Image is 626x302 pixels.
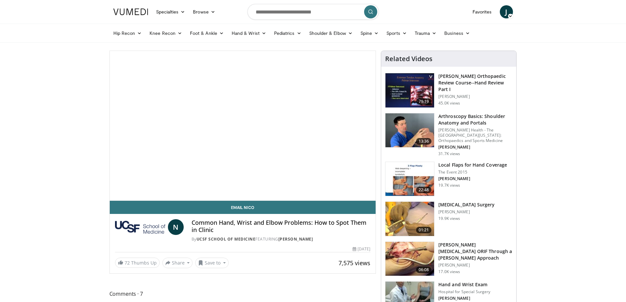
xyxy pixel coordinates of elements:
[438,263,512,268] p: [PERSON_NAME]
[438,201,495,208] h3: [MEDICAL_DATA] Surgery
[189,5,219,18] a: Browse
[385,55,432,63] h4: Related Videos
[385,162,512,197] a: 22:48 Local Flaps for Hand Coverage The Event 2015 [PERSON_NAME] 19.7K views
[385,113,512,156] a: 13:36 Arthroscopy Basics: Shoulder Anatomy and Portals [PERSON_NAME] Health - The [GEOGRAPHIC_DAT...
[278,236,313,242] a: [PERSON_NAME]
[385,73,434,107] img: miller_1.png.150x105_q85_crop-smart_upscale.jpg
[192,219,370,233] h4: Common Hand, Wrist and Elbow Problems: How to Spot Them in Clinic
[438,183,460,188] p: 19.7K views
[146,27,186,40] a: Knee Recon
[115,258,160,268] a: 72 Thumbs Up
[385,242,434,276] img: af335e9d-3f89-4d46-97d1-d9f0cfa56dd9.150x105_q85_crop-smart_upscale.jpg
[416,98,432,105] span: 79:19
[357,27,383,40] a: Spine
[416,138,432,145] span: 13:36
[270,27,305,40] a: Pediatrics
[168,219,184,235] a: N
[305,27,357,40] a: Shoulder & Elbow
[152,5,189,18] a: Specialties
[438,113,512,126] h3: Arthroscopy Basics: Shoulder Anatomy and Portals
[110,201,376,214] a: Email Nico
[385,202,434,236] img: 4d62e26c-5b02-4d58-a187-ef316ad22622.150x105_q85_crop-smart_upscale.jpg
[109,27,146,40] a: Hip Recon
[247,4,379,20] input: Search topics, interventions
[438,296,490,301] p: [PERSON_NAME]
[500,5,513,18] a: J
[438,176,507,181] p: [PERSON_NAME]
[411,27,441,40] a: Trauma
[438,216,460,221] p: 19.9K views
[438,101,460,106] p: 45.0K views
[125,260,130,266] span: 72
[438,281,490,288] h3: Hand and Wrist Exam
[438,162,507,168] h3: Local Flaps for Hand Coverage
[385,113,434,148] img: 9534a039-0eaa-4167-96cf-d5be049a70d8.150x105_q85_crop-smart_upscale.jpg
[438,73,512,93] h3: [PERSON_NAME] Orthopaedic Review Course--Hand Review Part I
[115,219,165,235] img: UCSF School of Medicine
[440,27,474,40] a: Business
[113,9,148,15] img: VuMedi Logo
[438,209,495,215] p: [PERSON_NAME]
[383,27,411,40] a: Sports
[438,128,512,143] p: [PERSON_NAME] Health - The [GEOGRAPHIC_DATA][US_STATE]: Orthopaedics and Sports Medicine
[385,242,512,276] a: 06:08 [PERSON_NAME][MEDICAL_DATA] ORIF Through a [PERSON_NAME] Approach [PERSON_NAME] 17.0K views
[385,201,512,236] a: 01:21 [MEDICAL_DATA] Surgery [PERSON_NAME] 19.9K views
[416,267,432,273] span: 06:08
[469,5,496,18] a: Favorites
[338,259,370,267] span: 7,575 views
[195,258,229,268] button: Save to
[162,258,193,268] button: Share
[109,290,376,298] span: Comments 7
[110,51,376,201] video-js: Video Player
[438,269,460,274] p: 17.0K views
[438,242,512,261] h3: [PERSON_NAME][MEDICAL_DATA] ORIF Through a [PERSON_NAME] Approach
[385,162,434,196] img: b6f583b7-1888-44fa-9956-ce612c416478.150x105_q85_crop-smart_upscale.jpg
[186,27,228,40] a: Foot & Ankle
[416,187,432,193] span: 22:48
[385,73,512,108] a: 79:19 [PERSON_NAME] Orthopaedic Review Course--Hand Review Part I [PERSON_NAME] 45.0K views
[197,236,256,242] a: UCSF School of Medicine
[192,236,370,242] div: By FEATURING
[416,227,432,233] span: 01:21
[438,289,490,294] p: Hospital for Special Surgery
[228,27,270,40] a: Hand & Wrist
[438,170,507,175] p: The Event 2015
[438,145,512,150] p: [PERSON_NAME]
[438,94,512,99] p: [PERSON_NAME]
[438,151,460,156] p: 31.7K views
[353,246,370,252] div: [DATE]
